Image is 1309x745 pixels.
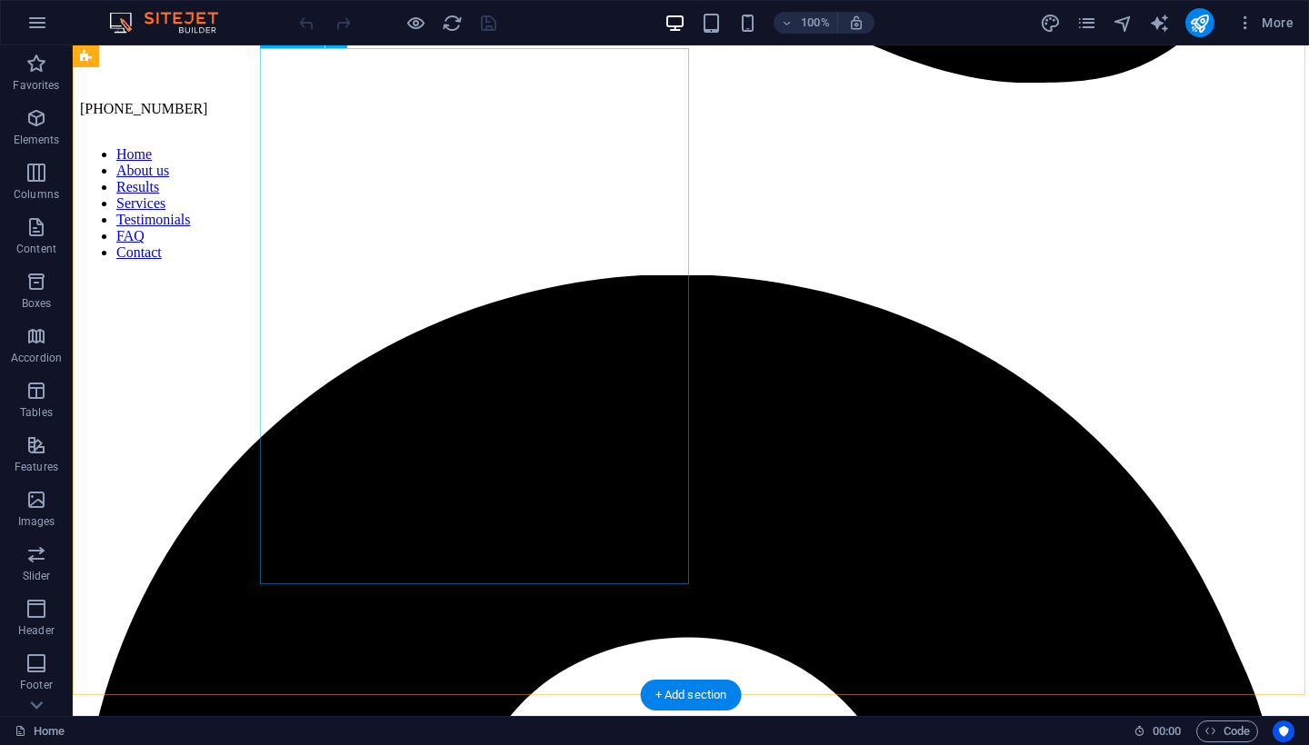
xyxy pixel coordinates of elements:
[1153,720,1181,742] span: 00 00
[1113,13,1134,34] i: Navigator
[18,623,55,638] p: Header
[20,405,53,420] p: Tables
[14,133,60,147] p: Elements
[442,13,463,34] i: Reload page
[1204,720,1250,742] span: Code
[16,242,56,256] p: Content
[641,680,742,710] div: + Add section
[1134,720,1182,742] h6: Session time
[22,296,52,311] p: Boxes
[15,460,58,474] p: Features
[20,678,53,692] p: Footer
[1185,8,1214,37] button: publish
[1236,14,1294,32] span: More
[1076,13,1097,34] i: Pages (Ctrl+Alt+S)
[1196,720,1258,742] button: Code
[1189,13,1210,34] i: Publish
[1149,12,1171,34] button: text_generator
[801,12,830,34] h6: 100%
[105,12,241,34] img: Editor Logo
[23,569,51,583] p: Slider
[11,351,62,365] p: Accordion
[1149,13,1170,34] i: AI Writer
[1040,12,1062,34] button: design
[1040,13,1061,34] i: Design (Ctrl+Alt+Y)
[848,15,864,31] i: On resize automatically adjust zoom level to fit chosen device.
[13,78,59,93] p: Favorites
[1273,720,1294,742] button: Usercentrics
[441,12,463,34] button: reload
[1229,8,1301,37] button: More
[774,12,838,34] button: 100%
[14,187,59,202] p: Columns
[1076,12,1098,34] button: pages
[15,720,65,742] a: Click to cancel selection. Double-click to open Pages
[18,514,55,529] p: Images
[1113,12,1134,34] button: navigator
[1165,724,1168,738] span: :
